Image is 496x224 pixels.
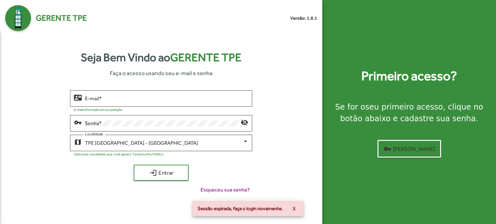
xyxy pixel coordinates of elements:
[139,167,183,179] span: Entrar
[198,205,283,212] span: Sessão expirada, faça o login novamente.
[74,152,164,156] mat-hint: Selecione a localidade que você apoia o Testemunho Público.
[293,203,296,214] span: X
[85,140,198,146] span: TPE [GEOGRAPHIC_DATA] - [GEOGRAPHIC_DATA]
[134,165,189,181] button: Entrar
[74,93,82,101] mat-icon: contact_mail
[384,145,391,153] mat-icon: vpn_key
[170,51,242,64] span: Gerente TPE
[377,140,441,158] button: [PERSON_NAME]
[241,118,248,126] mat-icon: visibility_off
[365,102,443,112] strong: seu primeiro acesso
[5,5,31,31] img: Logo Gerente
[290,15,317,22] small: Versão: 1.8.1
[287,203,301,214] button: X
[74,108,123,112] mat-hint: E-mail informado em sua petição.
[201,186,250,194] span: Esqueceu sua senha?
[330,101,488,124] div: Se for o , clique no botão abaixo e cadastre sua senha.
[74,118,82,126] mat-icon: vpn_key
[36,12,87,24] span: Gerente TPE
[74,138,82,146] mat-icon: map
[384,143,435,155] span: [PERSON_NAME]
[110,69,212,77] span: Faça o acesso usando seu e-mail e senha
[149,169,157,177] mat-icon: login
[361,66,457,86] strong: Primeiro acesso?
[81,49,242,66] strong: Seja Bem Vindo ao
